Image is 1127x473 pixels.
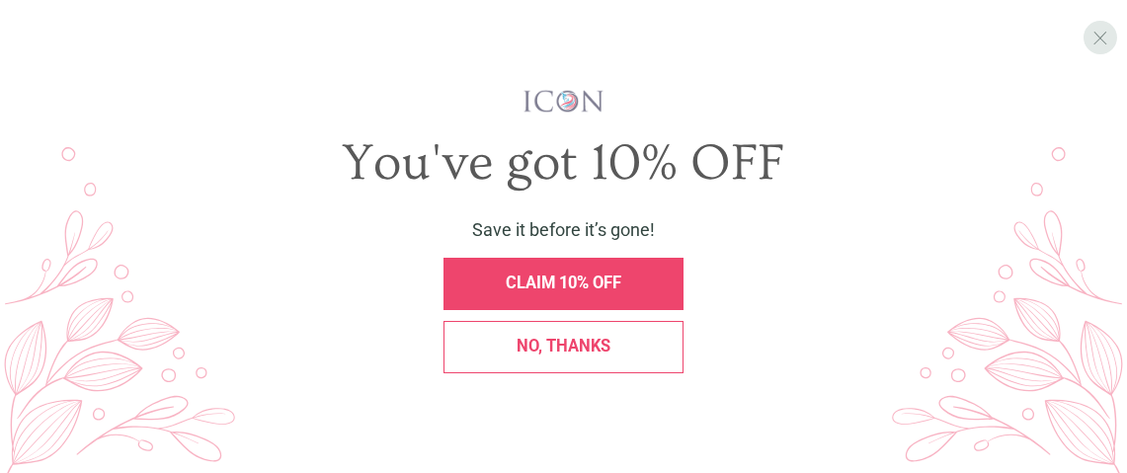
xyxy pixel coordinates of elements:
span: No, thanks [517,337,610,355]
span: You've got 10% OFF [343,134,785,193]
span: CLAIM 10% OFF [506,274,621,292]
span: Save it before it’s gone! [472,219,655,240]
img: iconwallstickersl_1754656298800.png [522,89,605,114]
span: X [1092,27,1108,49]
